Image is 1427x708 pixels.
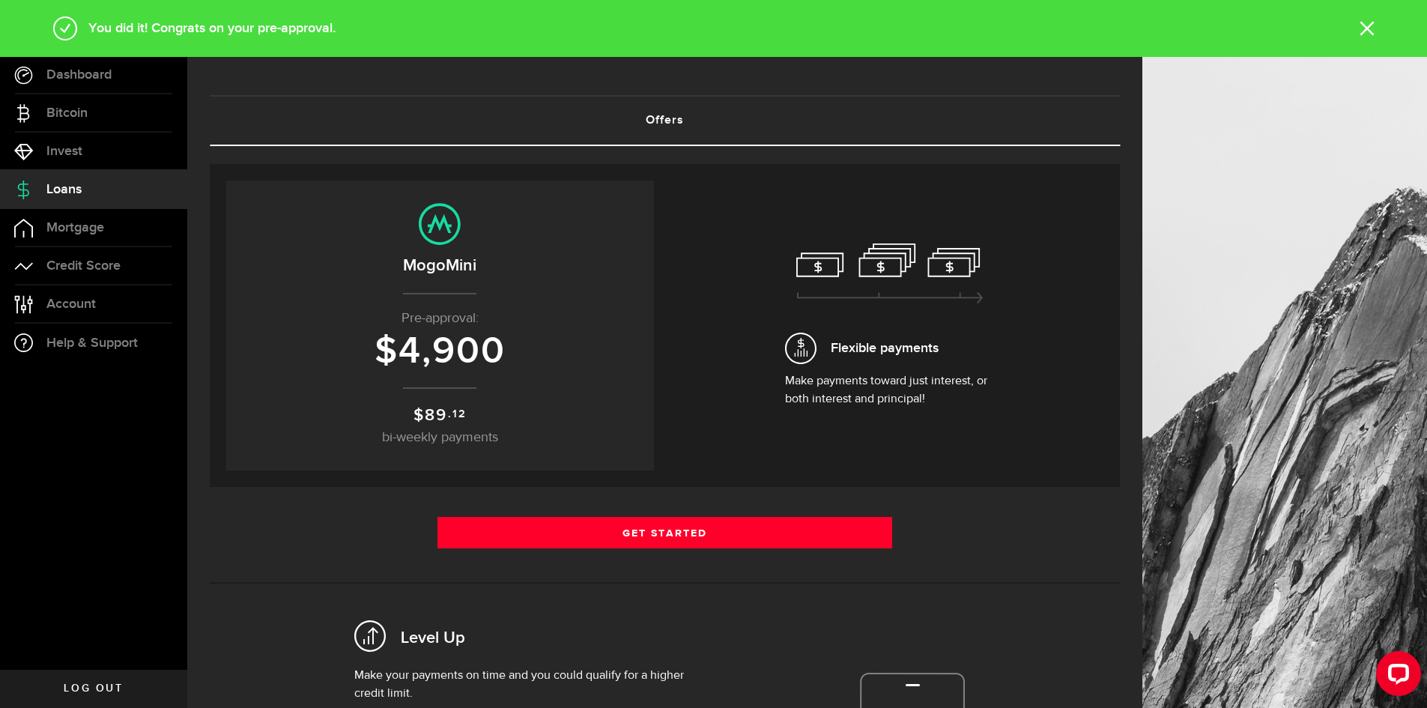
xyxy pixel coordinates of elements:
[437,517,893,548] a: Get Started
[831,338,939,358] span: Flexible payments
[46,106,88,120] span: Bitcoin
[64,683,123,694] span: Log out
[46,297,96,311] span: Account
[46,183,82,196] span: Loans
[354,667,709,703] p: Make your payments on time and you could qualify for a higher credit limit.
[210,95,1120,146] ul: Tabs Navigation
[241,309,639,329] p: Pre-approval:
[46,259,121,273] span: Credit Score
[785,372,995,408] p: Make payments toward just interest, or both interest and principal!
[425,405,447,426] span: 89
[46,145,82,158] span: Invest
[448,406,466,423] sup: .12
[241,253,639,278] h2: MogoMini
[46,221,104,235] span: Mortgage
[210,97,1120,145] a: Offers
[1364,645,1427,708] iframe: LiveChat chat widget
[413,405,425,426] span: $
[401,627,465,650] h2: Level Up
[399,329,506,374] span: 4,900
[46,68,112,82] span: Dashboard
[46,336,138,350] span: Help & Support
[78,19,1360,38] div: You did it! Congrats on your pre-approval.
[382,431,498,444] span: bi-weekly payments
[375,329,399,374] span: $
